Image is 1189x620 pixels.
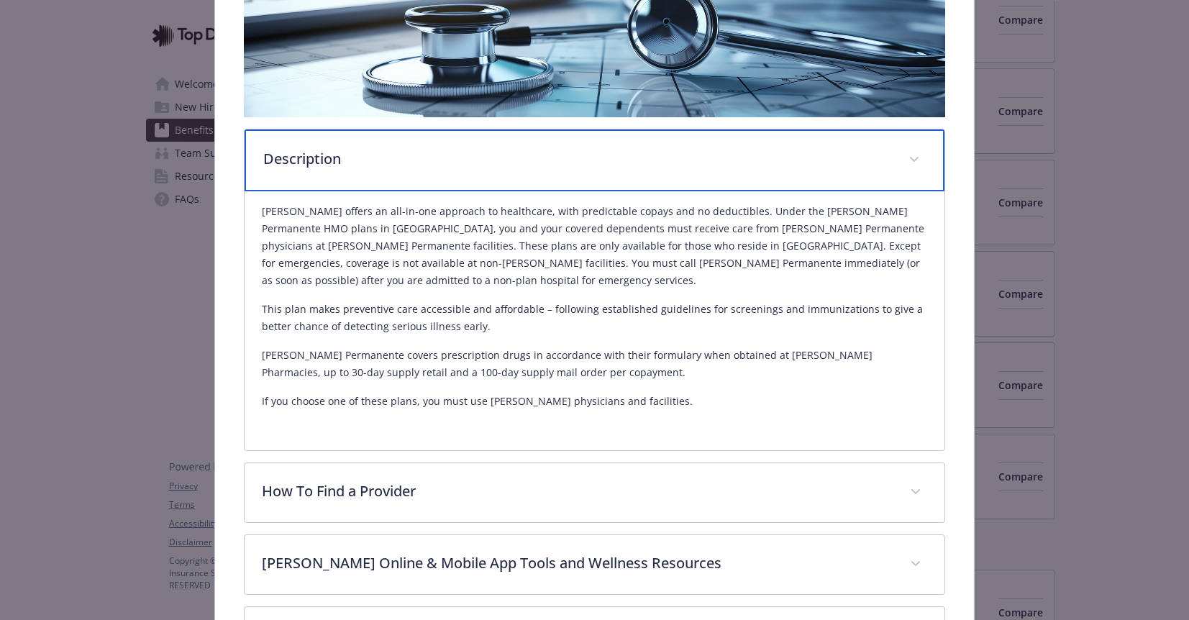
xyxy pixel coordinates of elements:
[262,301,928,335] p: This plan makes preventive care accessible and affordable – following established guidelines for ...
[245,535,945,594] div: [PERSON_NAME] Online & Mobile App Tools and Wellness Resources
[262,347,928,381] p: [PERSON_NAME] Permanente covers prescription drugs in accordance with their formulary when obtain...
[262,552,893,574] p: [PERSON_NAME] Online & Mobile App Tools and Wellness Resources
[263,148,892,170] p: Description
[245,463,945,522] div: How To Find a Provider
[262,480,893,502] p: How To Find a Provider
[245,129,945,191] div: Description
[262,393,928,410] p: If you choose one of these plans, you must use [PERSON_NAME] physicians and facilities.
[262,203,928,289] p: [PERSON_NAME] offers an all-in-one approach to healthcare, with predictable copays and no deducti...
[245,191,945,450] div: Description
